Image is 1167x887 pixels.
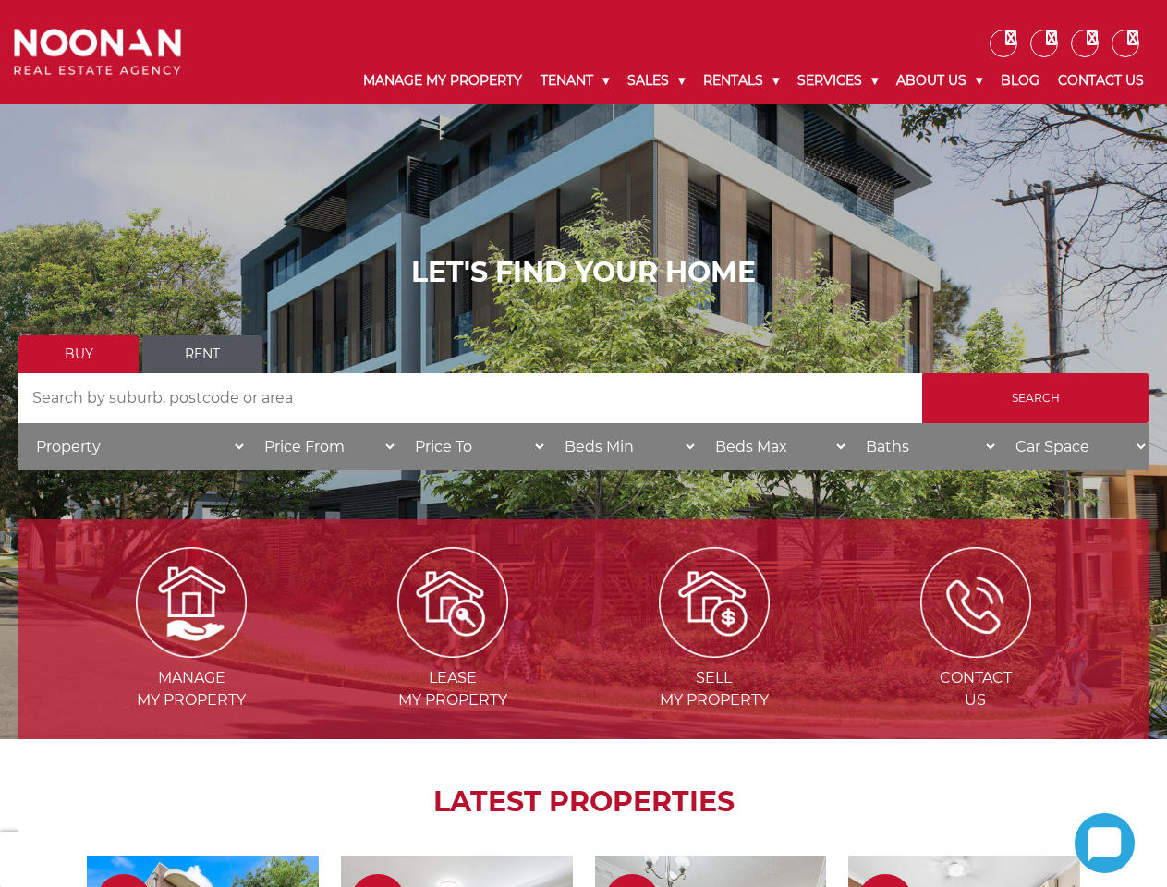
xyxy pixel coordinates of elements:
a: Services [788,57,887,104]
span: Manage my Property [63,667,321,711]
a: Blog [991,57,1049,104]
a: Sales [618,57,694,104]
img: Sell my property [659,547,770,658]
h2: LATEST PROPERTIES [65,785,1102,819]
a: Sellmy Property [586,592,844,709]
a: Contact Us [1049,57,1153,104]
h1: LET'S FIND YOUR HOME [18,256,1149,289]
input: Search by suburb, postcode or area [18,373,922,423]
a: ContactUs [846,592,1104,709]
a: Tenant [531,57,618,104]
a: Manage My Property [354,57,531,104]
span: Sell my Property [586,667,844,711]
input: Search [922,373,1149,423]
img: Noonan Real Estate Agency [14,29,181,75]
span: Contact Us [846,667,1104,711]
a: Leasemy Property [324,592,582,709]
a: About Us [887,57,991,104]
img: Manage my Property [136,547,247,658]
span: Lease my Property [324,667,582,711]
img: ICONS [920,547,1031,658]
img: Lease my property [397,547,508,658]
a: Managemy Property [63,592,321,709]
a: Buy [18,335,139,373]
a: Rent [142,335,262,373]
a: Rentals [694,57,788,104]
